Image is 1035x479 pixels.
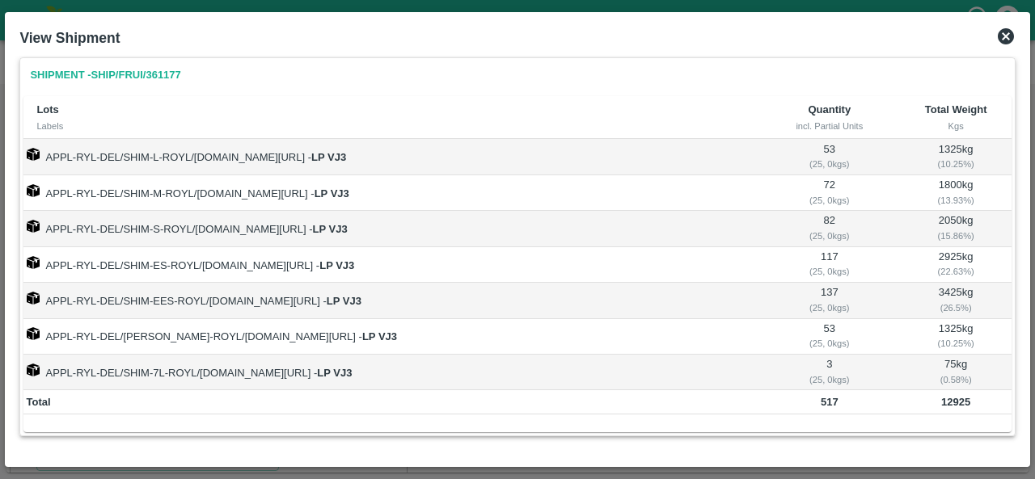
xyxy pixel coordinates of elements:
[758,139,901,174] td: 53
[901,247,1012,283] td: 2925 kg
[903,372,1008,387] div: ( 0.58 %)
[23,247,758,283] td: APPL-RYL-DEL/SHIM-ES-ROYL/[DOMAIN_NAME][URL] -
[771,119,888,133] div: incl. Partial Units
[27,396,51,408] b: Total
[901,139,1012,174] td: 1325 kg
[761,157,898,171] div: ( 25, 0 kgs)
[808,103,851,116] b: Quantity
[761,372,898,387] div: ( 25, 0 kgs)
[36,103,58,116] b: Lots
[903,264,1008,279] div: ( 22.63 %)
[903,336,1008,351] div: ( 10.25 %)
[901,211,1012,246] td: 2050 kg
[761,229,898,243] div: ( 25, 0 kgs)
[311,151,346,163] strong: LP VJ3
[27,292,40,305] img: box
[758,175,901,211] td: 72
[327,295,361,307] strong: LP VJ3
[901,355,1012,390] td: 75 kg
[758,283,901,318] td: 137
[758,319,901,355] td: 53
[27,363,40,376] img: box
[23,355,758,390] td: APPL-RYL-DEL/SHIM-7L-ROYL/[DOMAIN_NAME][URL] -
[761,264,898,279] div: ( 25, 0 kgs)
[313,223,348,235] strong: LP VJ3
[758,247,901,283] td: 117
[903,157,1008,171] div: ( 10.25 %)
[821,396,839,408] b: 517
[761,193,898,208] div: ( 25, 0 kgs)
[941,396,970,408] b: 12925
[27,256,40,269] img: box
[901,283,1012,318] td: 3425 kg
[19,30,120,46] b: View Shipment
[362,330,397,342] strong: LP VJ3
[23,175,758,211] td: APPL-RYL-DEL/SHIM-M-ROYL/[DOMAIN_NAME][URL] -
[914,119,999,133] div: Kgs
[901,175,1012,211] td: 1800 kg
[761,300,898,315] div: ( 25, 0 kgs)
[758,211,901,246] td: 82
[901,319,1012,355] td: 1325 kg
[758,355,901,390] td: 3
[27,184,40,197] img: box
[27,327,40,340] img: box
[761,336,898,351] div: ( 25, 0 kgs)
[903,300,1008,315] div: ( 26.5 %)
[903,193,1008,208] div: ( 13.93 %)
[23,211,758,246] td: APPL-RYL-DEL/SHIM-S-ROYL/[DOMAIN_NAME][URL] -
[315,187,349,200] strong: LP VJ3
[23,283,758,318] td: APPL-RYL-DEL/SHIM-EES-ROYL/[DOMAIN_NAME][URL] -
[36,119,745,133] div: Labels
[23,319,758,355] td: APPL-RYL-DEL/[PERSON_NAME]-ROYL/[DOMAIN_NAME][URL] -
[23,61,187,90] a: Shipment -SHIP/FRUI/361177
[319,259,354,271] strong: LP VJ3
[317,367,352,379] strong: LP VJ3
[27,220,40,233] img: box
[925,103,987,116] b: Total Weight
[23,139,758,174] td: APPL-RYL-DEL/SHIM-L-ROYL/[DOMAIN_NAME][URL] -
[903,229,1008,243] div: ( 15.86 %)
[27,148,40,161] img: box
